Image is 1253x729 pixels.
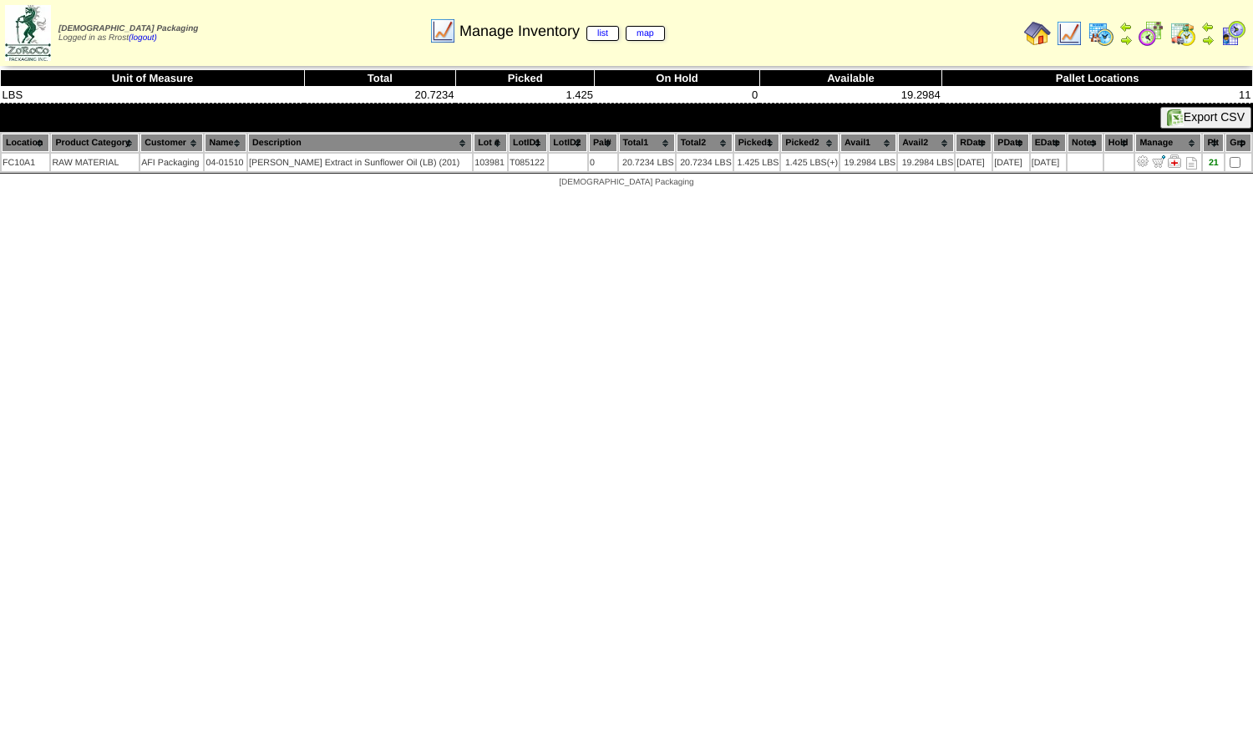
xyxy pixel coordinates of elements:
[759,70,942,87] th: Available
[1068,134,1103,152] th: Notes
[474,154,507,171] td: 103981
[1031,134,1066,152] th: EDate
[586,26,619,41] a: list
[51,134,139,152] th: Product Category
[734,154,780,171] td: 1.425 LBS
[942,70,1253,87] th: Pallet Locations
[1201,20,1215,33] img: arrowleft.gif
[304,70,455,87] th: Total
[140,134,203,152] th: Customer
[1119,33,1133,47] img: arrowright.gif
[1201,33,1215,47] img: arrowright.gif
[619,134,675,152] th: Total1
[1138,20,1164,47] img: calendarblend.gif
[1152,154,1165,168] img: Move
[1225,134,1251,152] th: Grp
[474,134,507,152] th: Lot #
[781,134,839,152] th: Picked2
[2,134,49,152] th: Location
[304,87,455,104] td: 20.7234
[248,154,472,171] td: [PERSON_NAME] Extract in Sunflower Oil (LB) (201)
[840,134,896,152] th: Avail1
[455,70,595,87] th: Picked
[1169,20,1196,47] img: calendarinout.gif
[1031,154,1066,171] td: [DATE]
[781,154,839,171] td: 1.425 LBS
[734,134,780,152] th: Picked1
[589,134,617,152] th: Pal#
[549,134,587,152] th: LotID2
[898,154,954,171] td: 19.2984 LBS
[827,158,838,168] div: (+)
[1119,20,1133,33] img: arrowleft.gif
[509,154,547,171] td: T085122
[248,134,472,152] th: Description
[51,154,139,171] td: RAW MATERIAL
[509,134,547,152] th: LotID1
[942,87,1253,104] td: 11
[759,87,942,104] td: 19.2984
[993,154,1028,171] td: [DATE]
[455,87,595,104] td: 1.425
[1220,20,1246,47] img: calendarcustomer.gif
[1186,157,1197,170] i: Note
[1056,20,1083,47] img: line_graph.gif
[993,134,1028,152] th: PDate
[1160,107,1251,129] button: Export CSV
[1104,134,1134,152] th: Hold
[1136,154,1149,168] img: Adjust
[1,70,305,87] th: Unit of Measure
[1088,20,1114,47] img: calendarprod.gif
[956,154,992,171] td: [DATE]
[1203,134,1224,152] th: Plt
[677,154,733,171] td: 20.7234 LBS
[2,154,49,171] td: FC10A1
[129,33,157,43] a: (logout)
[1167,109,1184,126] img: excel.gif
[459,23,665,40] span: Manage Inventory
[595,70,759,87] th: On Hold
[58,24,198,43] span: Logged in as Rrost
[5,5,51,61] img: zoroco-logo-small.webp
[559,178,693,187] span: [DEMOGRAPHIC_DATA] Packaging
[205,134,246,152] th: Name
[595,87,759,104] td: 0
[898,134,954,152] th: Avail2
[589,154,617,171] td: 0
[58,24,198,33] span: [DEMOGRAPHIC_DATA] Packaging
[1204,158,1223,168] div: 21
[1168,154,1181,168] img: Manage Hold
[1024,20,1051,47] img: home.gif
[1,87,305,104] td: LBS
[1135,134,1201,152] th: Manage
[956,134,992,152] th: RDate
[619,154,675,171] td: 20.7234 LBS
[840,154,896,171] td: 19.2984 LBS
[140,154,203,171] td: AFI Packaging
[205,154,246,171] td: 04-01510
[429,18,456,44] img: line_graph.gif
[677,134,733,152] th: Total2
[626,26,665,41] a: map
